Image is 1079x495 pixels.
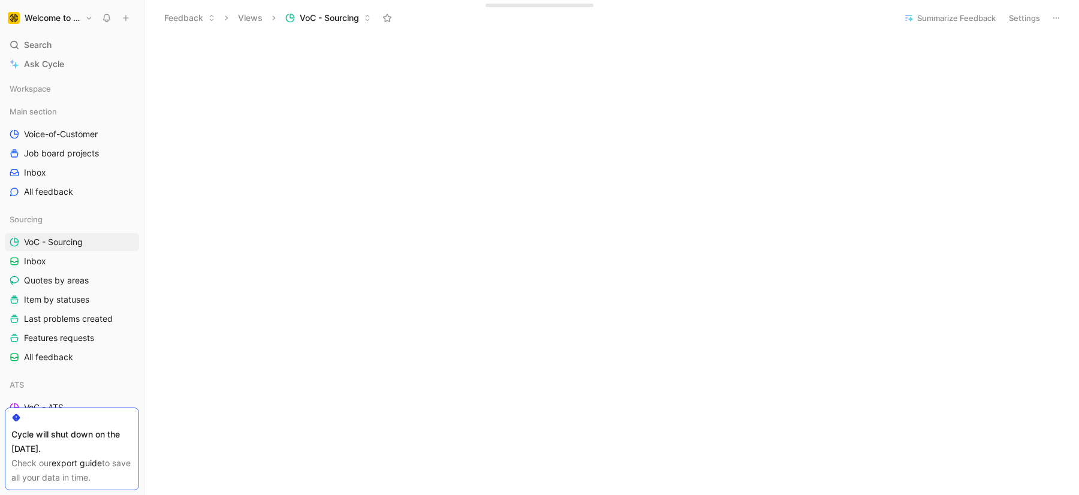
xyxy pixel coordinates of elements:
[24,294,89,306] span: Item by statuses
[5,329,139,347] a: Features requests
[25,13,80,23] h1: Welcome to the Jungle
[24,332,94,344] span: Features requests
[5,36,139,54] div: Search
[300,12,359,24] span: VoC - Sourcing
[899,10,1001,26] button: Summarize Feedback
[5,376,139,394] div: ATS
[24,351,73,363] span: All feedback
[10,83,51,95] span: Workspace
[24,313,113,325] span: Last problems created
[5,144,139,162] a: Job board projects
[5,164,139,182] a: Inbox
[5,210,139,366] div: SourcingVoC - SourcingInboxQuotes by areasItem by statusesLast problems createdFeatures requestsA...
[24,274,89,286] span: Quotes by areas
[5,376,139,493] div: ATSVoC - ATSFeedback to checkAll ThemesATS projectsAll topics
[5,102,139,120] div: Main section
[280,9,376,27] button: VoC - Sourcing
[24,128,98,140] span: Voice-of-Customer
[24,255,46,267] span: Inbox
[5,271,139,289] a: Quotes by areas
[1003,10,1045,26] button: Settings
[5,80,139,98] div: Workspace
[11,427,132,456] div: Cycle will shut down on the [DATE].
[233,9,268,27] button: Views
[24,57,64,71] span: Ask Cycle
[11,456,132,485] div: Check our to save all your data in time.
[5,399,139,416] a: VoC - ATS
[5,125,139,143] a: Voice-of-Customer
[5,10,96,26] button: Welcome to the JungleWelcome to the Jungle
[159,9,221,27] button: Feedback
[5,183,139,201] a: All feedback
[5,348,139,366] a: All feedback
[10,379,24,391] span: ATS
[5,210,139,228] div: Sourcing
[5,233,139,251] a: VoC - Sourcing
[24,402,64,413] span: VoC - ATS
[5,102,139,201] div: Main sectionVoice-of-CustomerJob board projectsInboxAll feedback
[24,236,83,248] span: VoC - Sourcing
[52,458,102,468] a: export guide
[8,12,20,24] img: Welcome to the Jungle
[5,310,139,328] a: Last problems created
[5,291,139,309] a: Item by statuses
[10,213,43,225] span: Sourcing
[5,55,139,73] a: Ask Cycle
[24,186,73,198] span: All feedback
[24,38,52,52] span: Search
[5,252,139,270] a: Inbox
[24,167,46,179] span: Inbox
[24,147,99,159] span: Job board projects
[10,105,57,117] span: Main section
